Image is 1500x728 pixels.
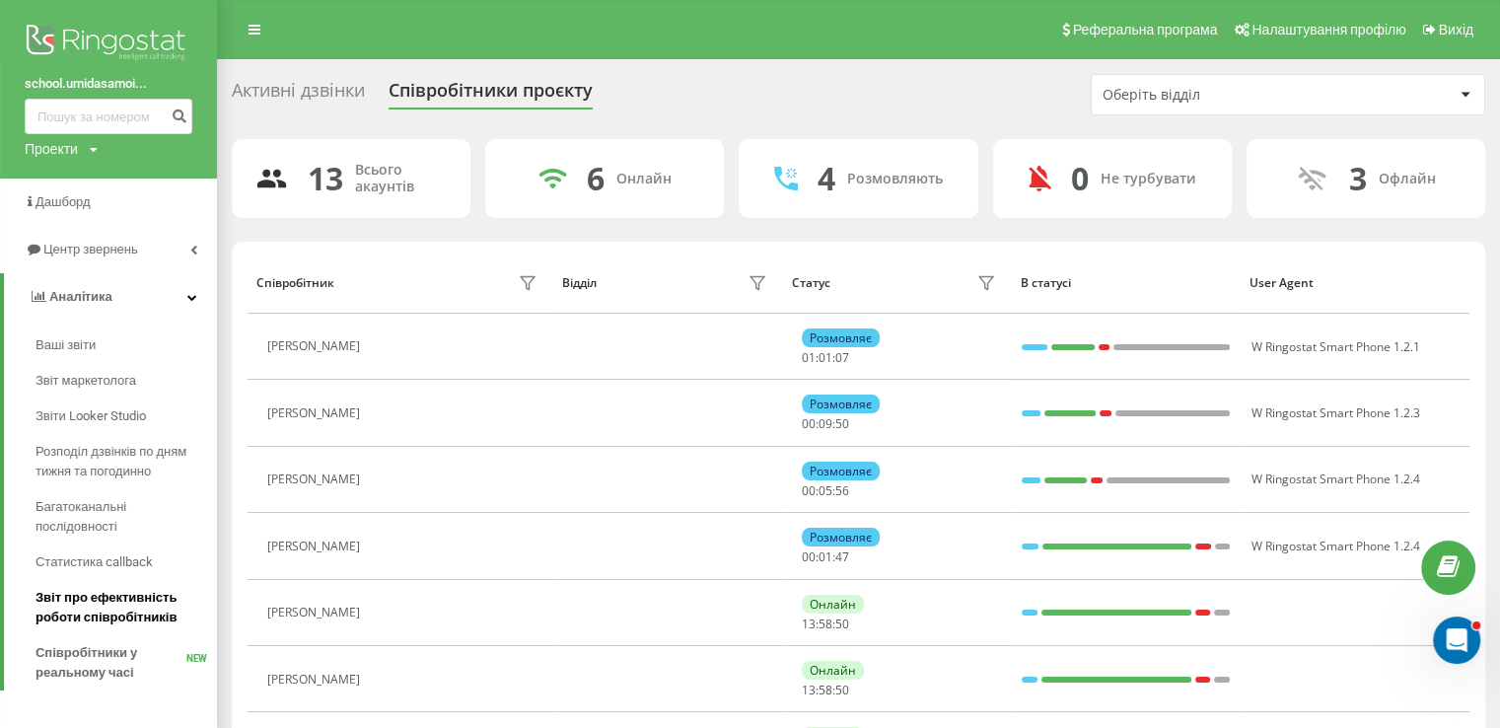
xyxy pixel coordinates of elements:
[25,99,192,134] input: Пошук за номером
[802,328,880,347] div: Розмовляє
[1439,22,1473,37] span: Вихід
[1073,22,1218,37] span: Реферальна програма
[818,160,835,197] div: 4
[802,661,864,680] div: Онлайн
[267,540,365,553] div: [PERSON_NAME]
[36,194,91,209] span: Дашборд
[819,548,832,565] span: 01
[36,643,186,683] span: Співробітники у реальному часі
[835,548,849,565] span: 47
[36,335,96,355] span: Ваші звіти
[267,473,365,486] div: [PERSON_NAME]
[802,395,880,413] div: Розмовляє
[802,528,880,546] div: Розмовляє
[267,606,365,619] div: [PERSON_NAME]
[819,349,832,366] span: 01
[819,616,832,632] span: 58
[25,74,192,94] a: school.umidasamoi...
[587,160,605,197] div: 6
[4,273,217,321] a: Аналiтика
[1433,617,1480,664] iframe: Intercom live chat
[802,482,816,499] span: 00
[1101,171,1196,187] div: Не турбувати
[36,545,217,580] a: Статистика callback
[802,595,864,614] div: Онлайн
[819,682,832,698] span: 58
[1251,538,1420,554] span: W Ringostat Smart Phone 1.2.4
[835,415,849,432] span: 50
[802,417,849,431] div: : :
[256,276,334,290] div: Співробітник
[616,171,672,187] div: Онлайн
[1021,276,1231,290] div: В статусі
[1251,471,1420,487] span: W Ringostat Smart Phone 1.2.4
[802,349,816,366] span: 01
[1103,87,1338,104] div: Оберіть відділ
[267,406,365,420] div: [PERSON_NAME]
[1250,276,1460,290] div: User Agent
[835,349,849,366] span: 07
[835,482,849,499] span: 56
[1378,171,1435,187] div: Офлайн
[36,328,217,363] a: Ваші звіти
[43,242,138,256] span: Центр звернень
[267,673,365,687] div: [PERSON_NAME]
[819,482,832,499] span: 05
[36,406,146,426] span: Звіти Looker Studio
[389,80,593,110] div: Співробітники проєкту
[819,415,832,432] span: 09
[36,442,207,481] span: Розподіл дзвінків по дням тижня та погодинно
[802,462,880,480] div: Розмовляє
[308,160,343,197] div: 13
[1251,22,1405,37] span: Налаштування профілю
[835,616,849,632] span: 50
[802,484,849,498] div: : :
[802,682,816,698] span: 13
[802,618,849,631] div: : :
[847,171,943,187] div: Розмовляють
[802,351,849,365] div: : :
[1251,338,1420,355] span: W Ringostat Smart Phone 1.2.1
[36,552,153,572] span: Статистика callback
[802,548,816,565] span: 00
[49,289,112,304] span: Аналiтика
[36,434,217,489] a: Розподіл дзвінків по дням тижня та погодинно
[802,616,816,632] span: 13
[1348,160,1366,197] div: 3
[36,371,136,391] span: Звіт маркетолога
[1071,160,1089,197] div: 0
[1251,404,1420,421] span: W Ringostat Smart Phone 1.2.3
[791,276,829,290] div: Статус
[802,684,849,697] div: : :
[36,635,217,691] a: Співробітники у реальному часіNEW
[802,550,849,564] div: : :
[25,139,78,159] div: Проекти
[36,497,207,537] span: Багатоканальні послідовності
[36,588,207,627] span: Звіт про ефективність роботи співробітників
[36,363,217,399] a: Звіт маркетолога
[802,415,816,432] span: 00
[267,339,365,353] div: [PERSON_NAME]
[25,20,192,69] img: Ringostat logo
[562,276,597,290] div: Відділ
[36,489,217,545] a: Багатоканальні послідовності
[835,682,849,698] span: 50
[232,80,365,110] div: Активні дзвінки
[36,399,217,434] a: Звіти Looker Studio
[36,580,217,635] a: Звіт про ефективність роботи співробітників
[355,162,447,195] div: Всього акаунтів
